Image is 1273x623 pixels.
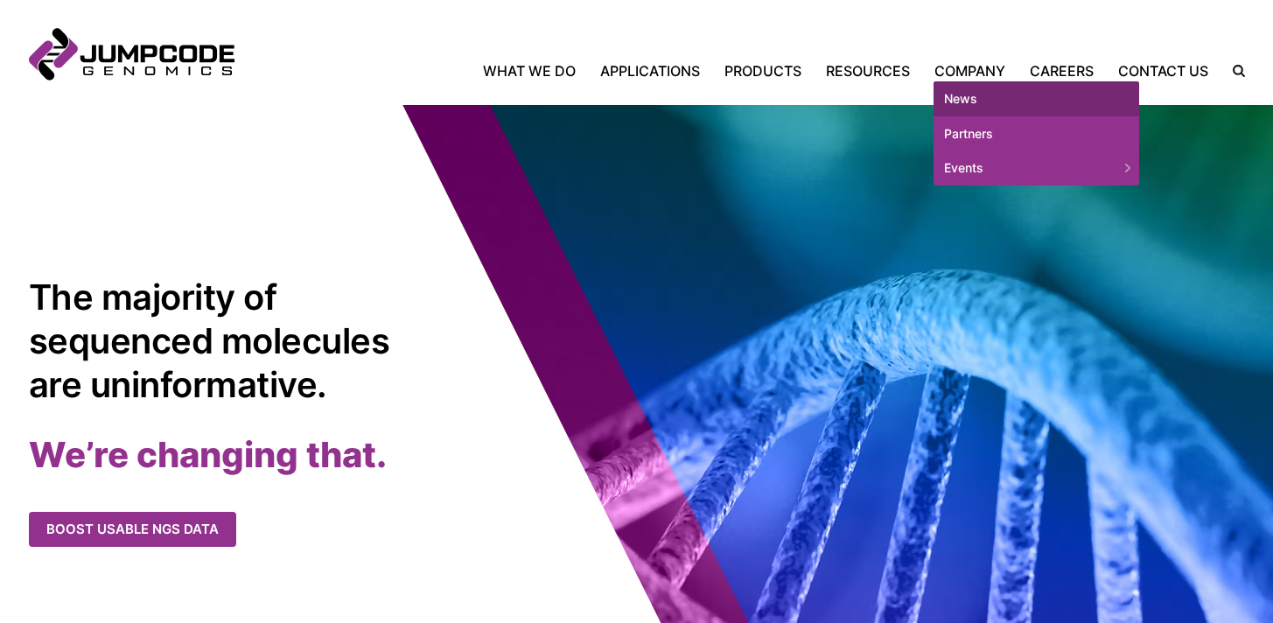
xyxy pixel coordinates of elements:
[922,60,1018,81] a: Company
[29,512,236,548] a: Boost usable NGS data
[29,433,637,477] h2: We’re changing that.
[712,60,814,81] a: Products
[934,81,1139,116] a: News
[1221,65,1245,77] label: Search the site.
[934,116,1139,151] a: Partners
[814,60,922,81] a: Resources
[934,150,1139,185] a: Events
[1106,60,1221,81] a: Contact Us
[1018,60,1106,81] a: Careers
[234,60,1221,81] nav: Primary Navigation
[29,276,401,407] h1: The majority of sequenced molecules are uninformative.
[483,60,588,81] a: What We Do
[588,60,712,81] a: Applications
